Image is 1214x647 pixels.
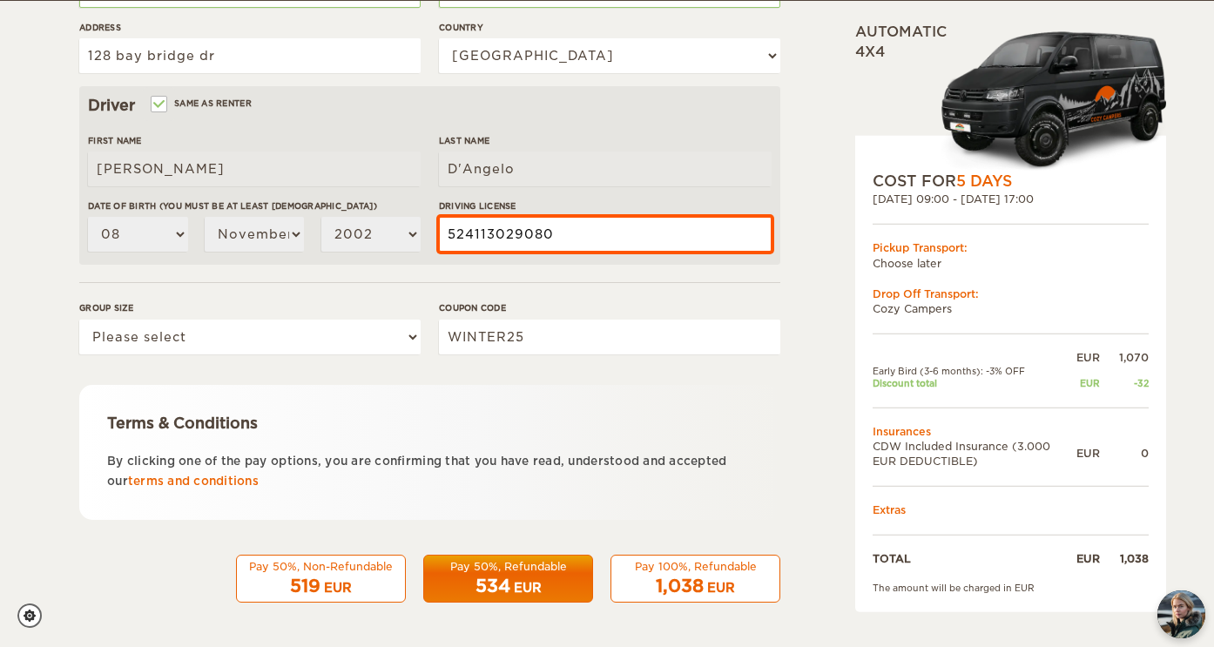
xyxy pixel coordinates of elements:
[1076,377,1100,389] div: EUR
[236,555,406,603] button: Pay 50%, Non-Refundable 519 EUR
[88,152,421,186] input: e.g. William
[439,199,772,212] label: Driving License
[514,579,542,596] div: EUR
[873,301,1149,316] td: Cozy Campers
[439,217,772,252] input: e.g. 14789654B
[956,172,1012,190] span: 5 Days
[1100,446,1149,461] div: 0
[873,171,1149,192] div: COST FOR
[88,199,421,212] label: Date of birth (You must be at least [DEMOGRAPHIC_DATA])
[439,21,780,34] label: Country
[1076,446,1100,461] div: EUR
[610,555,780,603] button: Pay 100%, Refundable 1,038 EUR
[873,582,1149,594] div: The amount will be charged in EUR
[152,100,164,111] input: Same as renter
[873,255,1149,270] td: Choose later
[873,551,1076,566] td: TOTAL
[873,192,1149,206] div: [DATE] 09:00 - [DATE] 17:00
[873,365,1076,377] td: Early Bird (3-6 months): -3% OFF
[1100,350,1149,365] div: 1,070
[873,439,1076,468] td: CDW Included Insurance (3.000 EUR DEDUCTIBLE)
[290,576,320,596] span: 519
[873,240,1149,255] div: Pickup Transport:
[88,134,421,147] label: First Name
[873,502,1149,517] td: Extras
[79,301,421,314] label: Group size
[656,576,704,596] span: 1,038
[88,95,772,116] div: Driver
[925,27,1166,170] img: Cozy-3.png
[707,579,735,596] div: EUR
[435,559,582,574] div: Pay 50%, Refundable
[855,23,1166,171] div: Automatic 4x4
[622,559,769,574] div: Pay 100%, Refundable
[107,451,752,492] p: By clicking one of the pay options, you are confirming that you have read, understood and accepte...
[873,423,1149,438] td: Insurances
[107,413,752,434] div: Terms & Conditions
[17,603,53,628] a: Cookie settings
[1157,590,1205,638] img: Freyja at Cozy Campers
[873,286,1149,301] div: Drop Off Transport:
[128,475,259,488] a: terms and conditions
[423,555,593,603] button: Pay 50%, Refundable 534 EUR
[1100,377,1149,389] div: -32
[873,377,1076,389] td: Discount total
[439,301,780,314] label: Coupon code
[152,95,252,111] label: Same as renter
[1100,551,1149,566] div: 1,038
[79,21,421,34] label: Address
[1076,350,1100,365] div: EUR
[1076,551,1100,566] div: EUR
[475,576,510,596] span: 534
[1157,590,1205,638] button: chat-button
[439,134,772,147] label: Last Name
[439,152,772,186] input: e.g. Smith
[324,579,352,596] div: EUR
[79,38,421,73] input: e.g. Street, City, Zip Code
[247,559,395,574] div: Pay 50%, Non-Refundable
